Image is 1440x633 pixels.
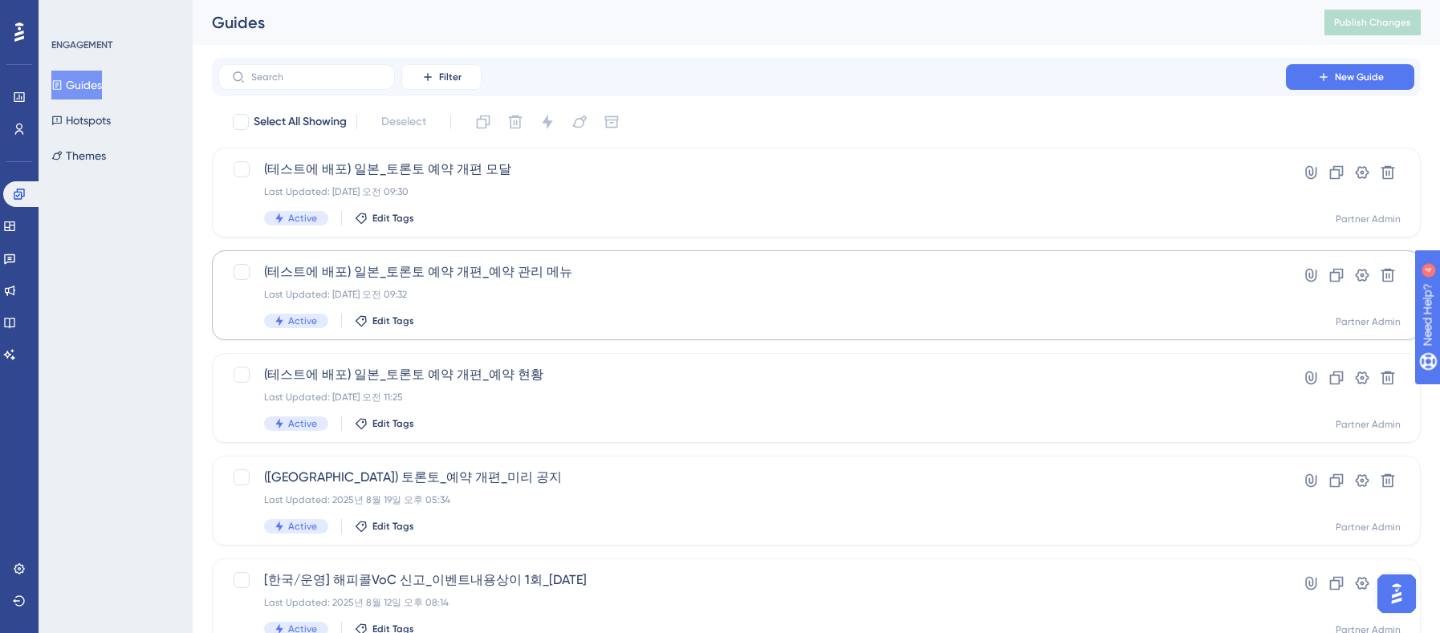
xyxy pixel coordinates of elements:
span: [한국/운영] 해피콜VoC 신고_이벤트내용상이 1회_[DATE] [264,570,1240,590]
span: Filter [439,71,462,83]
input: Search [251,71,381,83]
div: Partner Admin [1336,418,1401,431]
span: (테스트에 배포) 일본_토론토 예약 개편_예약 관리 메뉴 [264,262,1240,282]
div: Guides [212,11,1284,34]
span: Deselect [381,112,426,132]
button: Edit Tags [355,417,414,430]
span: Edit Tags [372,314,414,327]
button: Guides [51,71,102,99]
div: Partner Admin [1336,213,1401,225]
div: Last Updated: 2025년 8월 12일 오후 08:14 [264,596,1240,609]
span: Select All Showing [254,112,347,132]
div: Last Updated: 2025년 8월 19일 오후 05:34 [264,493,1240,506]
button: New Guide [1286,64,1414,90]
span: ([GEOGRAPHIC_DATA]) 토론토_예약 개편_미리 공지 [264,468,1240,487]
span: Active [288,520,317,533]
span: New Guide [1335,71,1384,83]
span: (테스트에 배포) 일본_토론토 예약 개편 모달 [264,160,1240,179]
button: Edit Tags [355,212,414,225]
span: Need Help? [38,4,100,23]
button: Publish Changes [1324,10,1421,35]
button: Edit Tags [355,520,414,533]
div: Last Updated: [DATE] 오전 09:32 [264,288,1240,301]
span: Active [288,417,317,430]
span: Publish Changes [1334,16,1411,29]
span: (테스트에 배포) 일본_토론토 예약 개편_예약 현황 [264,365,1240,384]
button: Filter [401,64,482,90]
div: ENGAGEMENT [51,39,112,51]
div: Last Updated: [DATE] 오전 09:30 [264,185,1240,198]
iframe: UserGuiding AI Assistant Launcher [1373,570,1421,618]
div: Partner Admin [1336,315,1401,328]
span: Edit Tags [372,417,414,430]
button: Edit Tags [355,314,414,327]
button: Hotspots [51,106,111,135]
button: Deselect [367,108,441,136]
div: Partner Admin [1336,521,1401,534]
span: Edit Tags [372,520,414,533]
button: Themes [51,141,106,170]
span: Active [288,314,317,327]
div: Last Updated: [DATE] 오전 11:25 [264,391,1240,404]
span: Edit Tags [372,212,414,225]
span: Active [288,212,317,225]
div: 4 [112,8,116,21]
